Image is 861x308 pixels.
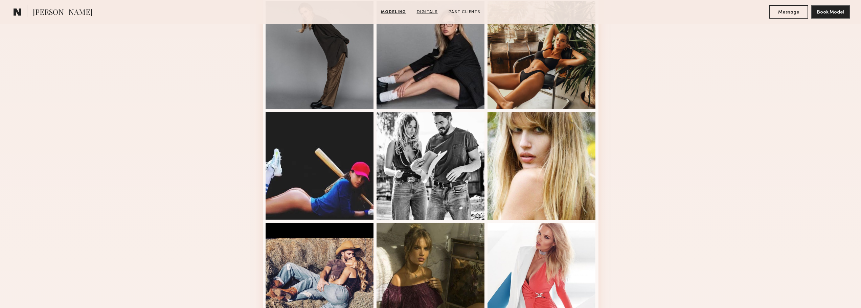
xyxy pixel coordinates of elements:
[446,9,483,15] a: Past Clients
[811,5,850,19] button: Book Model
[33,7,92,19] span: [PERSON_NAME]
[378,9,409,15] a: Modeling
[769,5,808,19] button: Message
[811,9,850,15] a: Book Model
[414,9,440,15] a: Digitals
